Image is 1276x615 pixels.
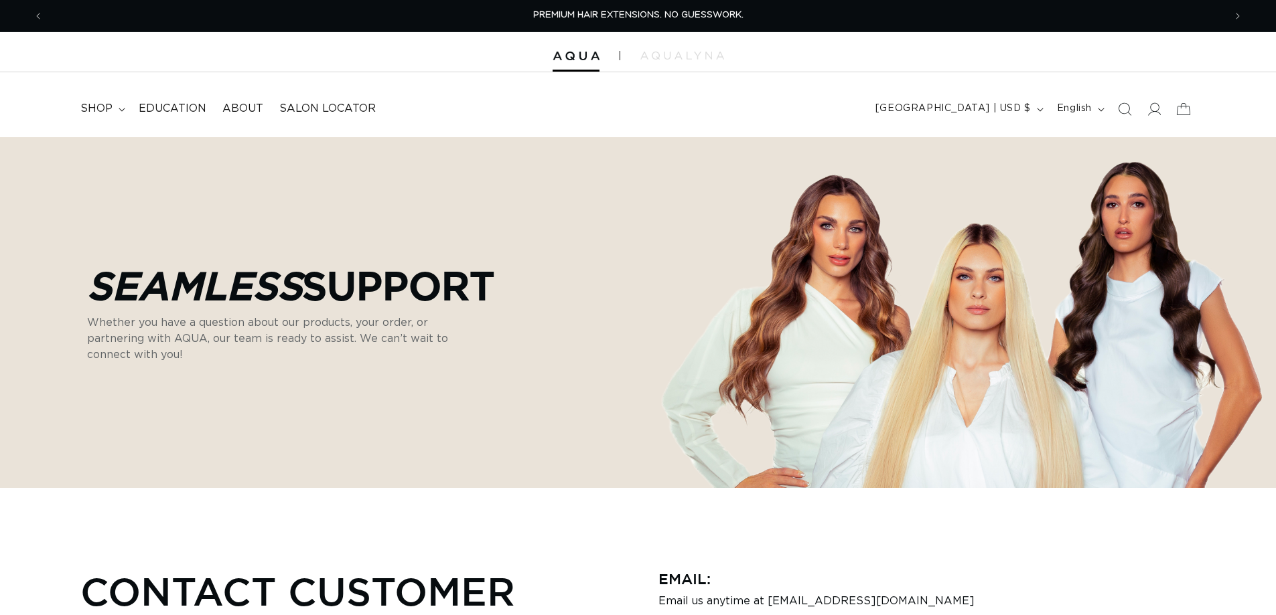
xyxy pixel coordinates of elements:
[214,94,271,124] a: About
[1110,94,1139,124] summary: Search
[640,52,724,60] img: aqualyna.com
[1057,102,1092,116] span: English
[658,568,1196,590] h3: Email:
[80,102,113,116] span: shop
[72,94,131,124] summary: shop
[533,11,743,19] span: PREMIUM HAIR EXTENSIONS. NO GUESSWORK.
[658,595,1196,607] p: Email us anytime at [EMAIL_ADDRESS][DOMAIN_NAME]
[131,94,214,124] a: Education
[553,52,599,61] img: Aqua Hair Extensions
[23,3,53,29] button: Previous announcement
[87,315,476,363] p: Whether you have a question about our products, your order, or partnering with AQUA, our team is ...
[1223,3,1253,29] button: Next announcement
[875,102,1031,116] span: [GEOGRAPHIC_DATA] | USD $
[222,102,263,116] span: About
[271,94,384,124] a: Salon Locator
[87,264,302,306] em: Seamless
[87,262,495,308] p: Support
[139,102,206,116] span: Education
[279,102,376,116] span: Salon Locator
[1049,96,1110,122] button: English
[867,96,1049,122] button: [GEOGRAPHIC_DATA] | USD $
